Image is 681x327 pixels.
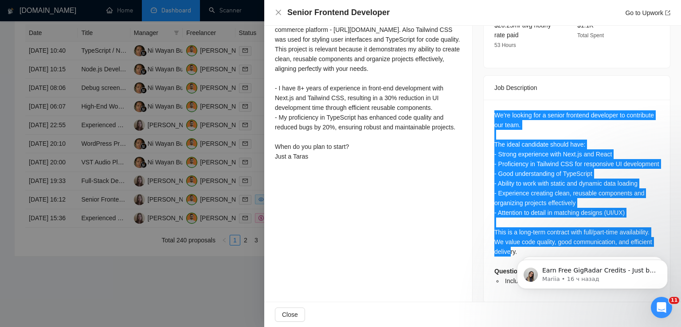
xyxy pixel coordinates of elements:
[282,310,298,319] span: Close
[494,110,659,286] div: We’re looking for a senior frontend developer to contribute our team. The ideal candidate should ...
[504,241,681,303] iframe: Intercom notifications сообщение
[494,42,516,48] span: 53 Hours
[494,76,659,100] div: Job Description
[275,9,282,16] span: close
[494,268,527,275] strong: Questions:
[665,10,670,16] span: export
[625,9,670,16] a: Go to Upworkexport
[275,9,282,16] button: Close
[287,7,390,18] h4: Senior Frontend Developer
[577,32,604,39] span: Total Spent
[275,308,305,322] button: Close
[651,297,672,318] iframe: Intercom live chat
[669,297,679,304] span: 11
